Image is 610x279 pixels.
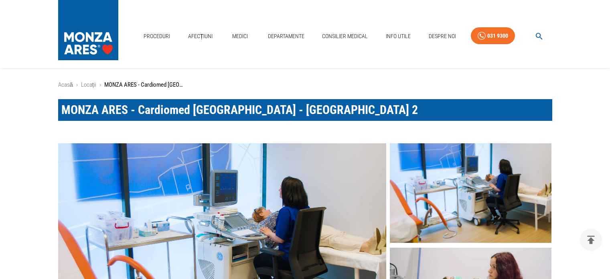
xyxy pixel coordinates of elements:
button: delete [580,229,602,251]
a: 031 9300 [471,27,515,45]
img: Servicii medicale Cardiomed Cluj Napoca - Strada Galati Nr. 2 [390,143,551,243]
nav: breadcrumb [58,80,552,90]
a: Acasă [58,81,73,88]
li: › [99,80,101,90]
div: 031 9300 [487,31,508,41]
li: › [76,80,78,90]
a: Despre Noi [426,28,459,45]
a: Locații [81,81,96,88]
a: Medici [227,28,253,45]
a: Departamente [265,28,308,45]
a: Consilier Medical [319,28,371,45]
a: Info Utile [383,28,414,45]
span: MONZA ARES - Cardiomed [GEOGRAPHIC_DATA] - [GEOGRAPHIC_DATA] 2 [61,103,418,117]
p: MONZA ARES - Cardiomed [GEOGRAPHIC_DATA] - [GEOGRAPHIC_DATA] 2 [104,80,184,90]
a: Proceduri [140,28,173,45]
a: Afecțiuni [185,28,216,45]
